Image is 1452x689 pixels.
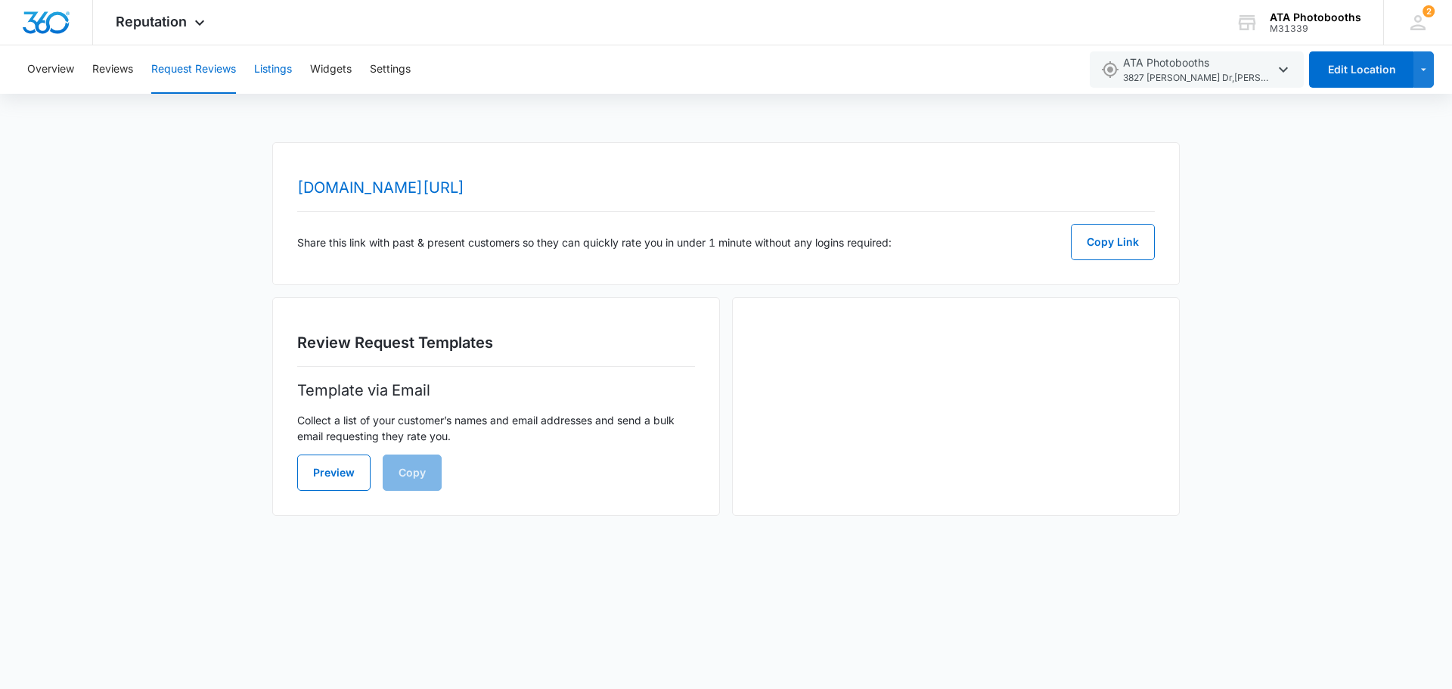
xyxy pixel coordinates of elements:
div: Share this link with past & present customers so they can quickly rate you in under 1 minute with... [297,224,1155,260]
button: Copy Link [1071,224,1155,260]
button: Request Reviews [151,45,236,94]
button: Reviews [92,45,133,94]
button: Preview [297,455,371,491]
p: Collect a list of your customer’s names and email addresses and send a bulk email requesting they... [297,412,695,444]
div: account name [1270,11,1361,23]
div: notifications count [1423,5,1435,17]
span: 2 [1423,5,1435,17]
button: Edit Location [1309,51,1413,88]
button: ATA Photobooths3827 [PERSON_NAME] Dr,[PERSON_NAME],CA [1090,51,1304,88]
span: 3827 [PERSON_NAME] Dr , [PERSON_NAME] , CA [1123,71,1274,85]
a: [DOMAIN_NAME][URL] [297,178,464,197]
button: Widgets [310,45,352,94]
button: Overview [27,45,74,94]
h2: Review Request Templates [297,331,695,354]
div: account id [1270,23,1361,34]
button: Listings [254,45,292,94]
span: ATA Photobooths [1123,54,1274,85]
p: Template via Email [297,379,695,402]
button: Settings [370,45,411,94]
span: Reputation [116,14,187,29]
